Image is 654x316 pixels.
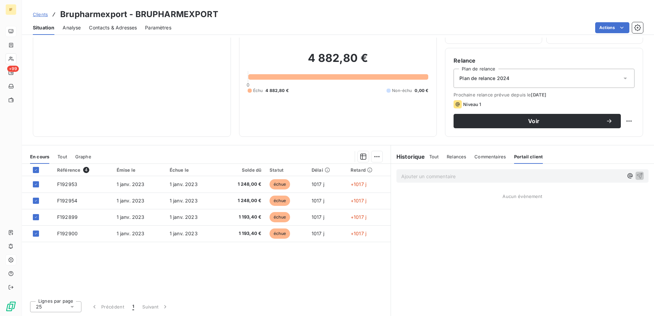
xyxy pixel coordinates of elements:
span: Prochaine relance prévue depuis le [454,92,635,97]
span: échue [270,212,290,222]
span: Voir [462,118,606,124]
span: F192899 [57,214,78,220]
span: +1017 j [351,214,366,220]
span: F192954 [57,198,77,203]
h6: Historique [391,153,425,161]
div: Solde dû [223,167,261,173]
span: échue [270,196,290,206]
span: Situation [33,24,54,31]
span: Contacts & Adresses [89,24,137,31]
button: Actions [595,22,629,33]
span: 1 janv. 2023 [170,231,198,236]
span: 1017 j [312,198,324,203]
span: échue [270,228,290,239]
span: Graphe [75,154,91,159]
span: 1017 j [312,231,324,236]
div: Émise le [117,167,161,173]
span: 1 janv. 2023 [117,231,145,236]
span: Paramètres [145,24,171,31]
span: 0,00 € [415,88,428,94]
div: Référence [57,167,108,173]
span: 1 193,40 € [223,230,261,237]
button: Suivant [138,300,173,314]
span: 4 882,80 € [265,88,289,94]
span: 25 [36,303,42,310]
span: 1 248,00 € [223,181,261,188]
span: 1017 j [312,181,324,187]
span: Niveau 1 [463,102,481,107]
a: Clients [33,11,48,18]
span: 0 [247,82,249,88]
div: Retard [351,167,387,173]
span: Clients [33,12,48,17]
h3: Brupharmexport - BRUPHARMEXPORT [60,8,218,21]
span: 1 janv. 2023 [117,214,145,220]
span: Analyse [63,24,81,31]
span: 1 [132,303,134,310]
span: Échu [253,88,263,94]
span: Tout [429,154,439,159]
span: Non-échu [392,88,412,94]
span: +1017 j [351,198,366,203]
span: +99 [7,66,19,72]
span: F192900 [57,231,78,236]
span: Plan de relance 2024 [459,75,509,82]
button: Précédent [87,300,128,314]
span: 1 janv. 2023 [170,198,198,203]
span: 1 janv. 2023 [117,181,145,187]
span: Relances [447,154,466,159]
span: [DATE] [531,92,546,97]
button: 1 [128,300,138,314]
span: Tout [57,154,67,159]
span: 4 [83,167,89,173]
span: En cours [30,154,49,159]
span: +1017 j [351,181,366,187]
span: 1 193,40 € [223,214,261,221]
span: 1 janv. 2023 [117,198,145,203]
h2: 4 882,80 € [248,51,429,72]
span: F192953 [57,181,77,187]
span: Aucun évènement [502,194,542,199]
button: Voir [454,114,621,128]
span: 1 janv. 2023 [170,214,198,220]
div: IF [5,4,16,15]
span: +1017 j [351,231,366,236]
span: 1017 j [312,214,324,220]
h6: Relance [454,56,635,65]
span: Portail client [514,154,543,159]
img: Logo LeanPay [5,301,16,312]
div: Échue le [170,167,214,173]
span: 1 248,00 € [223,197,261,204]
span: Commentaires [474,154,506,159]
div: Délai [312,167,342,173]
div: Statut [270,167,303,173]
iframe: Intercom live chat [631,293,647,309]
span: 1 janv. 2023 [170,181,198,187]
span: échue [270,179,290,189]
